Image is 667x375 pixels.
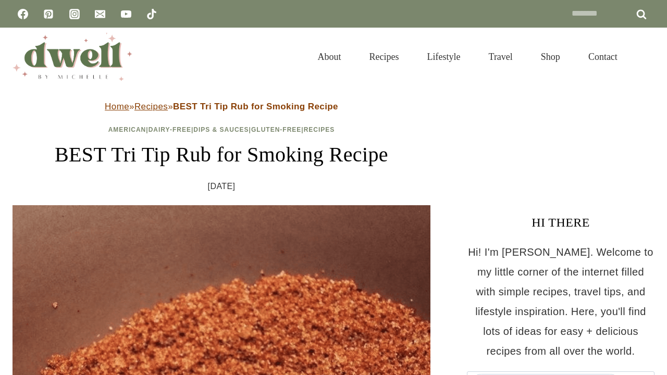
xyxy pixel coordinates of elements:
[105,102,338,111] span: » »
[251,126,301,133] a: Gluten-Free
[90,4,110,24] a: Email
[355,39,413,75] a: Recipes
[108,126,146,133] a: American
[208,179,236,194] time: [DATE]
[141,4,162,24] a: TikTok
[13,139,430,170] h1: BEST Tri Tip Rub for Smoking Recipe
[304,126,335,133] a: Recipes
[475,39,527,75] a: Travel
[13,33,132,81] img: DWELL by michelle
[527,39,574,75] a: Shop
[134,102,168,111] a: Recipes
[413,39,475,75] a: Lifestyle
[13,4,33,24] a: Facebook
[193,126,249,133] a: Dips & Sauces
[574,39,632,75] a: Contact
[105,102,129,111] a: Home
[116,4,137,24] a: YouTube
[108,126,335,133] span: | | | |
[467,242,654,361] p: Hi! I'm [PERSON_NAME]. Welcome to my little corner of the internet filled with simple recipes, tr...
[173,102,338,111] strong: BEST Tri Tip Rub for Smoking Recipe
[64,4,85,24] a: Instagram
[38,4,59,24] a: Pinterest
[467,213,654,232] h3: HI THERE
[149,126,191,133] a: Dairy-Free
[637,48,654,66] button: View Search Form
[304,39,632,75] nav: Primary Navigation
[304,39,355,75] a: About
